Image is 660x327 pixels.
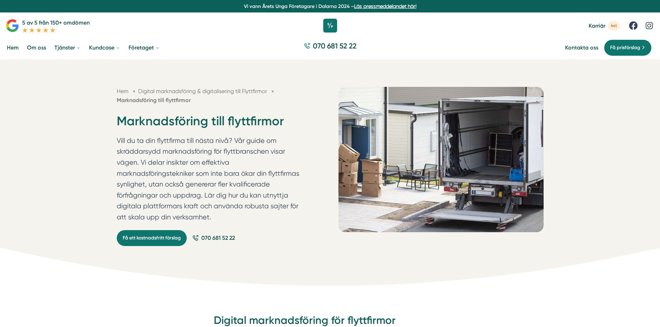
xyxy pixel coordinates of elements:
a: Kontakta oss [565,44,598,51]
a: 070 681 52 22 [192,234,235,242]
a: Hem [6,39,20,56]
p: Vill du ta din flyttfirma till nästa nivå? Vår guide om skräddarsydd marknadsföring för flyttbran... [117,135,305,226]
span: » [133,87,135,96]
span: » [271,87,274,96]
a: Om oss [26,39,47,56]
span: 4st [608,21,620,30]
span: 070 681 52 22 [313,41,357,51]
a: Få ett kostnadsfritt förslag [117,230,187,246]
span: Karriär [589,22,605,29]
span: Få prisförslag [610,44,640,52]
a: Marknadsföring till flyttfirmor [117,97,191,103]
p: 5 av 5 från 150+ omdömen [22,18,90,27]
span: Digital marknadsföring & digitalisering till Flyttfirmor [138,88,267,94]
img: Marknadsföring till flyttfirmor [338,87,544,232]
p: Vi vann Årets Unga Företagare i Dalarna 2024 – [3,3,657,10]
a: 070 681 52 22 [301,41,359,54]
a: Hem [117,88,129,94]
a: Kundcase [88,39,122,56]
h1: Marknadsföring till flyttfirmor [117,113,305,135]
a: Karriär 4st [589,21,620,30]
a: Läs pressmeddelandet här! [354,3,416,9]
a: Digital marknadsföring & digitalisering till Flyttfirmor [138,88,269,94]
a: Företaget [127,39,161,56]
span: 070 681 52 22 [201,234,235,242]
a: Få prisförslag [604,39,652,56]
nav: Breadcrumb [117,87,305,105]
a: Tjänster [53,39,82,56]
